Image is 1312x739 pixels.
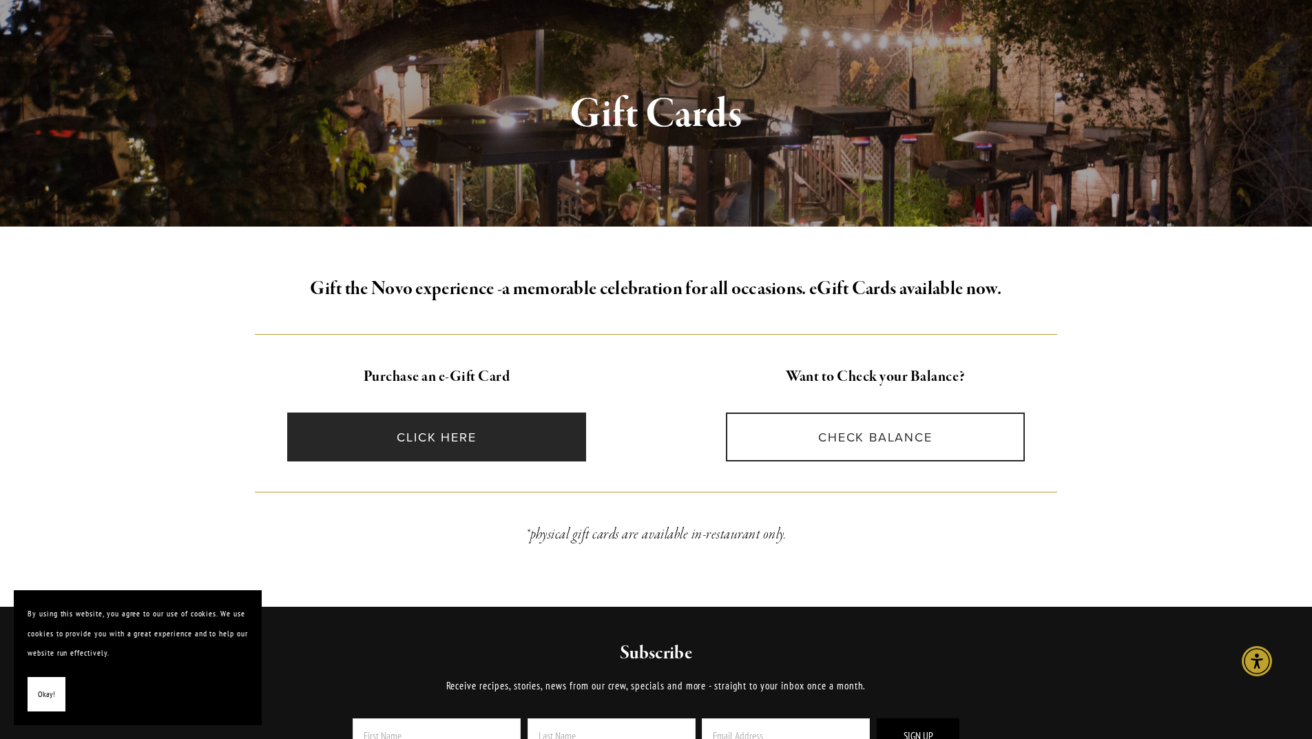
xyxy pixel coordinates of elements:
h2: a memorable celebration for all occasions. eGift Cards available now. [255,275,1058,304]
a: CHECK BALANCE [726,413,1025,461]
strong: Purchase an e-Gift Card [364,367,510,386]
strong: Gift the Novo experience - [310,277,502,301]
div: Accessibility Menu [1242,646,1272,676]
span: Okay! [38,685,55,705]
p: Receive recipes, stories, news from our crew, specials and more - straight to your inbox once a m... [315,678,997,694]
strong: Want to Check your Balance? [786,367,966,386]
a: CLICK HERE [287,413,586,461]
strong: Gift Cards [570,88,742,140]
button: Okay! [28,677,65,712]
h2: Subscribe [315,641,997,666]
section: Cookie banner [14,590,262,725]
em: *physical gift cards are available in-restaurant only. [525,525,787,544]
p: By using this website, you agree to our use of cookies. We use cookies to provide you with a grea... [28,604,248,663]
